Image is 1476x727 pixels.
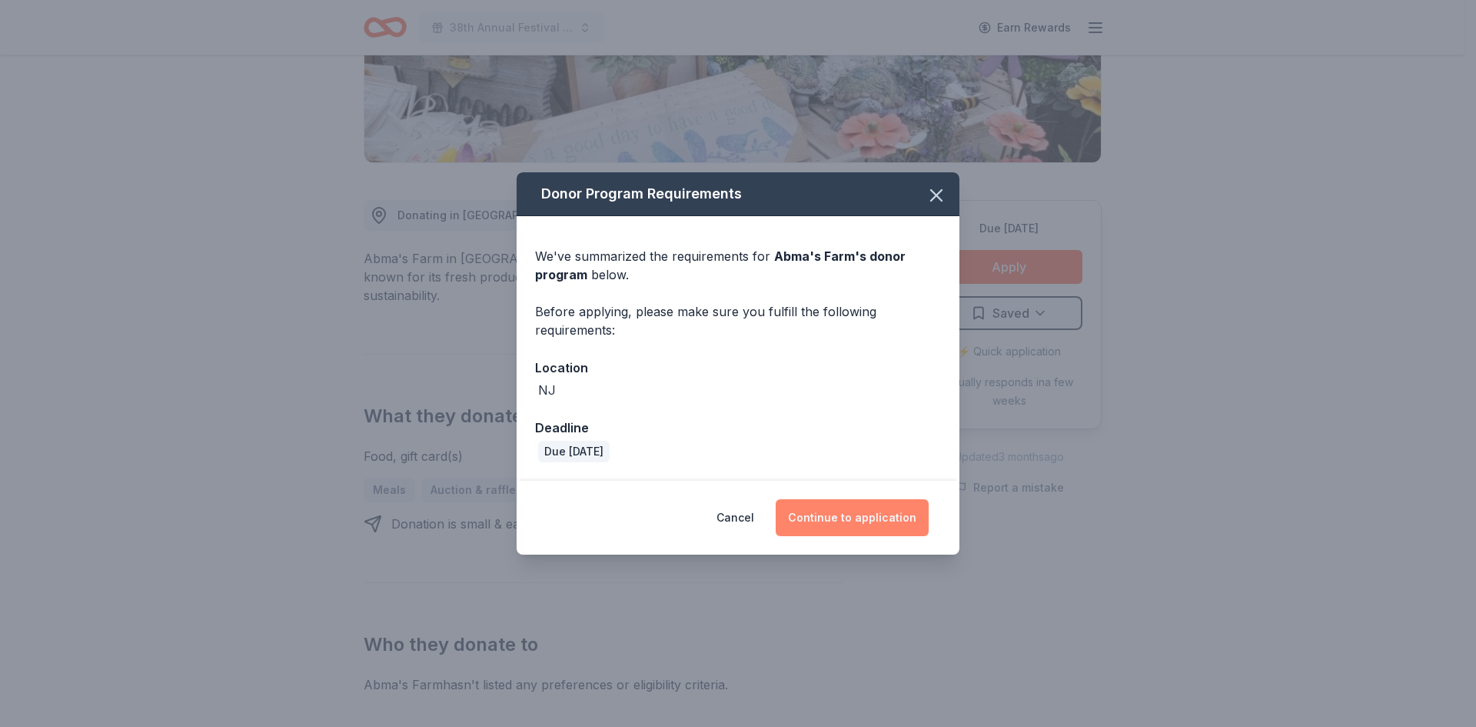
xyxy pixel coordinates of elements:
button: Cancel [716,499,754,536]
button: Continue to application [776,499,929,536]
div: Donor Program Requirements [517,172,959,216]
div: Before applying, please make sure you fulfill the following requirements: [535,302,941,339]
div: Deadline [535,418,941,438]
div: Location [535,358,941,378]
div: NJ [538,381,556,399]
div: Due [DATE] [538,441,610,462]
div: We've summarized the requirements for below. [535,247,941,284]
